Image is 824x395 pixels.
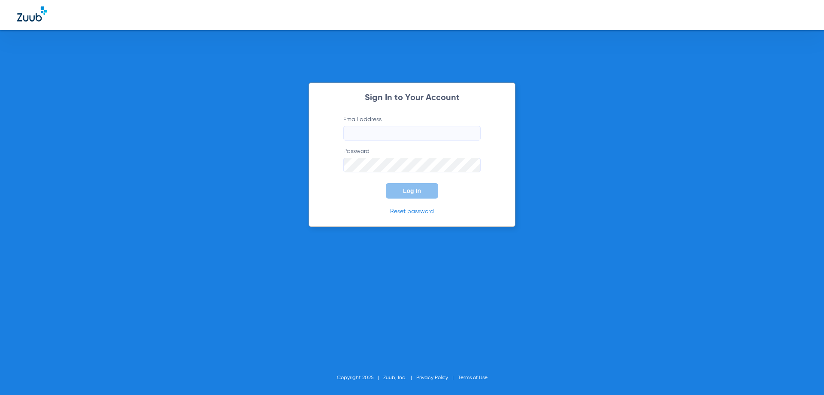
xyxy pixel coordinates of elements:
input: Email address [343,126,481,141]
a: Reset password [390,208,434,214]
input: Password [343,158,481,172]
li: Copyright 2025 [337,374,383,382]
li: Zuub, Inc. [383,374,416,382]
img: Zuub Logo [17,6,47,21]
label: Email address [343,115,481,141]
button: Log In [386,183,438,199]
a: Terms of Use [458,375,488,380]
h2: Sign In to Your Account [330,94,494,102]
span: Log In [403,187,421,194]
a: Privacy Policy [416,375,448,380]
label: Password [343,147,481,172]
